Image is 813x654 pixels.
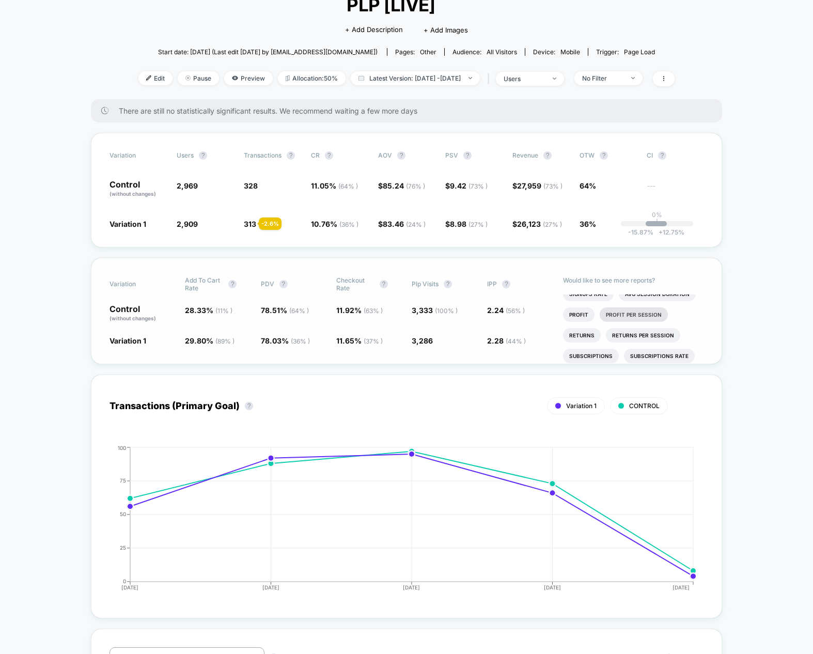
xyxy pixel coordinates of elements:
span: Variation [110,276,166,292]
button: ? [380,280,388,288]
span: + Add Description [345,25,403,35]
span: ( 37 % ) [364,337,383,345]
tspan: [DATE] [544,584,561,590]
span: 83.46 [383,220,426,228]
span: ( 64 % ) [289,307,309,315]
img: end [468,77,472,79]
span: 28.33 % [185,306,232,315]
button: ? [245,402,253,410]
tspan: [DATE] [403,584,420,590]
span: 9.42 [450,181,488,190]
tspan: 75 [120,477,126,484]
span: 27,959 [517,181,562,190]
button: ? [325,151,333,160]
li: Profit Per Session [600,307,668,322]
span: ( 27 % ) [543,221,562,228]
div: Pages: [395,48,436,56]
span: All Visitors [487,48,517,56]
img: end [631,77,635,79]
span: CONTROL [629,402,660,410]
span: (without changes) [110,315,156,321]
button: ? [543,151,552,160]
tspan: [DATE] [262,584,279,590]
span: 8.98 [450,220,488,228]
button: ? [228,280,237,288]
button: ? [502,280,510,288]
span: 313 [244,220,256,228]
span: mobile [560,48,580,56]
span: Edit [138,71,173,85]
span: ( 76 % ) [406,182,425,190]
img: edit [146,75,151,81]
span: $ [378,181,425,190]
span: Variation [110,151,166,160]
span: 2,969 [177,181,198,190]
button: ? [658,151,666,160]
tspan: [DATE] [121,584,138,590]
tspan: 100 [118,444,126,450]
span: 85.24 [383,181,425,190]
tspan: 25 [120,544,126,551]
tspan: 50 [120,511,126,517]
img: calendar [358,75,364,81]
span: 26,123 [517,220,562,228]
button: ? [287,151,295,160]
span: Pause [178,71,219,85]
div: - 2.6 % [259,217,282,230]
span: 78.51 % [261,306,309,315]
span: ( 100 % ) [435,307,458,315]
span: ( 73 % ) [543,182,562,190]
span: -15.87 % [628,228,653,236]
span: $ [445,220,488,228]
span: 11.92 % [336,306,383,315]
span: CR [311,151,320,159]
span: AOV [378,151,392,159]
span: users [177,151,194,159]
span: 2.24 [487,306,525,315]
img: end [185,75,191,81]
span: 11.05 % [311,181,358,190]
span: ( 36 % ) [339,221,358,228]
span: Transactions [244,151,282,159]
span: ( 56 % ) [506,307,525,315]
span: other [420,48,436,56]
li: Returns [563,328,601,342]
span: ( 24 % ) [406,221,426,228]
span: There are still no statistically significant results. We recommend waiting a few more days [119,106,701,115]
span: CI [647,151,703,160]
span: $ [445,181,488,190]
span: Plp Visits [412,280,439,288]
p: Would like to see more reports? [563,276,704,284]
span: 64% [580,181,596,190]
span: 12.75 % [653,228,684,236]
span: Variation 1 [110,220,146,228]
span: ( 27 % ) [468,221,488,228]
span: 328 [244,181,258,190]
p: Control [110,305,175,322]
li: Profit [563,307,595,322]
span: 3,286 [412,336,433,345]
p: 0% [652,211,662,219]
span: 78.03 % [261,336,310,345]
li: Returns Per Session [606,328,680,342]
div: Audience: [452,48,517,56]
span: Checkout Rate [336,276,374,292]
span: $ [378,220,426,228]
li: Subscriptions [563,349,619,363]
button: ? [279,280,288,288]
span: 36% [580,220,596,228]
span: ( 36 % ) [291,337,310,345]
span: 2,909 [177,220,198,228]
span: + [659,228,663,236]
span: 29.80 % [185,336,234,345]
span: Start date: [DATE] (Last edit [DATE] by [EMAIL_ADDRESS][DOMAIN_NAME]) [158,48,378,56]
p: | [656,219,658,226]
span: ( 89 % ) [215,337,234,345]
span: Variation 1 [110,336,146,345]
span: Variation 1 [566,402,597,410]
button: ? [463,151,472,160]
tspan: [DATE] [673,584,690,590]
span: Allocation: 50% [278,71,346,85]
span: | [485,71,496,86]
img: rebalance [286,75,290,81]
